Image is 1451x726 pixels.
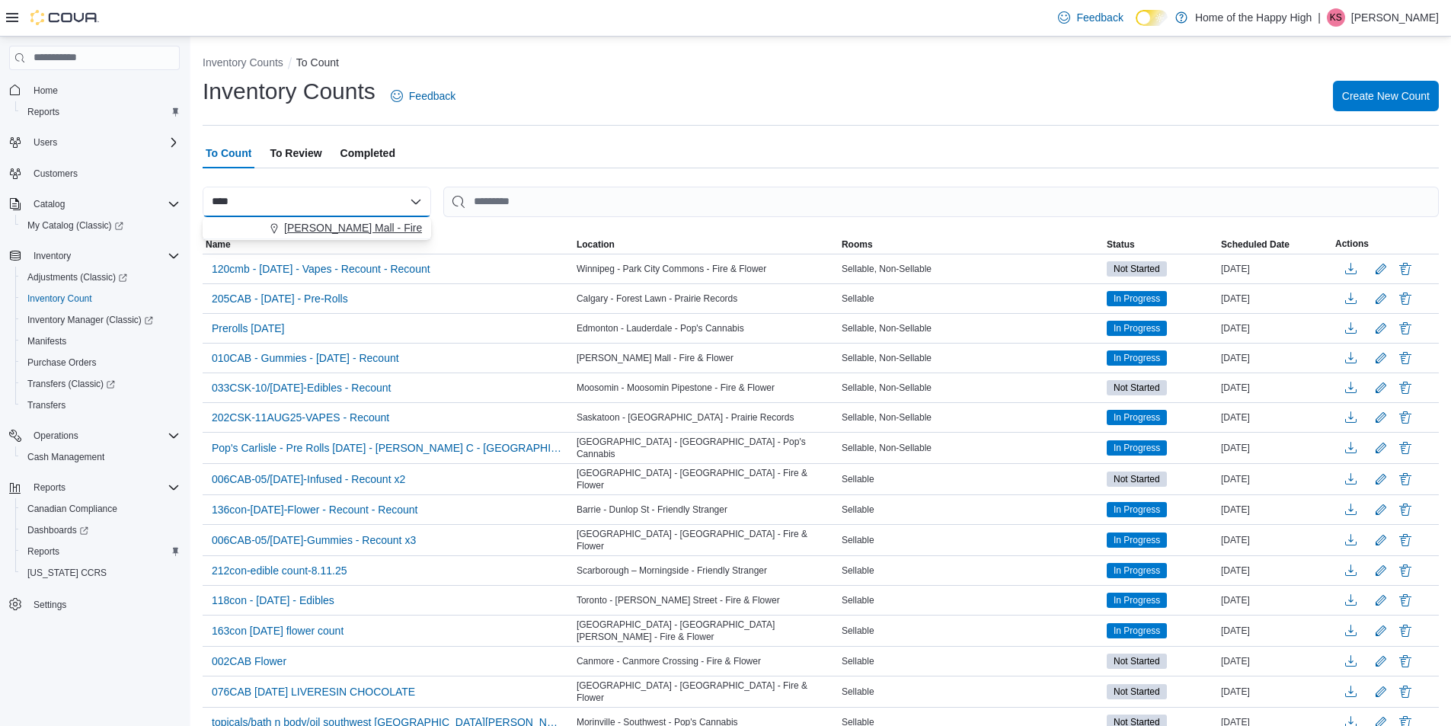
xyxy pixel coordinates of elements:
[1372,650,1390,673] button: Edit count details
[212,261,430,277] span: 120cmb - [DATE] - Vapes - Recount - Recount
[30,10,99,25] img: Cova
[1114,533,1160,547] span: In Progress
[203,235,574,254] button: Name
[21,289,98,308] a: Inventory Count
[1114,441,1160,455] span: In Progress
[1396,408,1414,427] button: Delete
[577,293,737,305] span: Calgary - Forest Lawn - Prairie Records
[212,440,564,456] span: Pop's Carlisle - Pre Rolls [DATE] - [PERSON_NAME] C - [GEOGRAPHIC_DATA] - [GEOGRAPHIC_DATA] - Pop...
[3,245,186,267] button: Inventory
[27,335,66,347] span: Manifests
[577,263,766,275] span: Winnipeg - Park City Commons - Fire & Flower
[212,654,286,669] span: 002CAB Flower
[21,268,180,286] span: Adjustments (Classic)
[203,55,1439,73] nav: An example of EuiBreadcrumbs
[21,448,110,466] a: Cash Management
[27,82,64,100] a: Home
[34,136,57,149] span: Users
[1327,8,1345,27] div: Kaysi Strome
[27,81,180,100] span: Home
[1107,291,1167,306] span: In Progress
[1052,2,1129,33] a: Feedback
[1335,238,1369,250] span: Actions
[21,332,72,350] a: Manifests
[1114,654,1160,668] span: Not Started
[3,193,186,215] button: Catalog
[1136,10,1168,26] input: Dark Mode
[21,353,103,372] a: Purchase Orders
[21,216,129,235] a: My Catalog (Classic)
[577,238,615,251] span: Location
[1396,319,1414,337] button: Delete
[206,406,395,429] button: 202CSK-11AUG25-VAPES - Recount
[21,542,66,561] a: Reports
[1218,379,1332,397] div: [DATE]
[1136,26,1136,27] span: Dark Mode
[1218,319,1332,337] div: [DATE]
[212,380,392,395] span: 033CSK-10/[DATE]-Edibles - Recount
[206,529,422,552] button: 006CAB-05/[DATE]-Gummies - Recount x3
[27,427,180,445] span: Operations
[1107,502,1167,517] span: In Progress
[27,524,88,536] span: Dashboards
[577,680,836,704] span: [GEOGRAPHIC_DATA] - [GEOGRAPHIC_DATA] - Fire & Flower
[284,220,467,235] span: [PERSON_NAME] Mall - Fire & Flower
[34,599,66,611] span: Settings
[1396,531,1414,549] button: Delete
[1195,8,1312,27] p: Home of the Happy High
[1372,376,1390,399] button: Edit count details
[1114,351,1160,365] span: In Progress
[1351,8,1439,27] p: [PERSON_NAME]
[1372,589,1390,612] button: Edit count details
[27,195,71,213] button: Catalog
[839,622,1104,640] div: Sellable
[1107,593,1167,608] span: In Progress
[27,357,97,369] span: Purchase Orders
[1114,472,1160,486] span: Not Started
[15,101,186,123] button: Reports
[27,478,72,497] button: Reports
[577,594,780,606] span: Toronto - [PERSON_NAME] Street - Fire & Flower
[577,352,733,364] span: [PERSON_NAME] Mall - Fire & Flower
[27,247,180,265] span: Inventory
[1218,349,1332,367] div: [DATE]
[577,411,794,424] span: Saskatoon - [GEOGRAPHIC_DATA] - Prairie Records
[1372,529,1390,552] button: Edit count details
[1396,379,1414,397] button: Delete
[27,596,72,614] a: Settings
[21,289,180,308] span: Inventory Count
[206,238,231,251] span: Name
[1114,685,1160,699] span: Not Started
[1218,652,1332,670] div: [DATE]
[21,521,94,539] a: Dashboards
[15,267,186,288] a: Adjustments (Classic)
[15,498,186,520] button: Canadian Compliance
[1372,468,1390,491] button: Edit count details
[577,467,836,491] span: [GEOGRAPHIC_DATA] - [GEOGRAPHIC_DATA] - Fire & Flower
[27,427,85,445] button: Operations
[21,542,180,561] span: Reports
[577,382,775,394] span: Moosomin - Moosomin Pipestone - Fire & Flower
[410,196,422,208] button: Close list of options
[206,376,398,399] button: 033CSK-10/[DATE]-Edibles - Recount
[15,520,186,541] a: Dashboards
[15,395,186,416] button: Transfers
[203,56,283,69] button: Inventory Counts
[21,448,180,466] span: Cash Management
[206,347,405,369] button: 010CAB - Gummies - [DATE] - Recount
[21,375,121,393] a: Transfers (Classic)
[21,268,133,286] a: Adjustments (Classic)
[21,396,180,414] span: Transfers
[1342,88,1430,104] span: Create New Count
[1218,289,1332,308] div: [DATE]
[21,103,180,121] span: Reports
[3,162,186,184] button: Customers
[1107,684,1167,699] span: Not Started
[1218,683,1332,701] div: [DATE]
[27,164,180,183] span: Customers
[1107,321,1167,336] span: In Progress
[1372,559,1390,582] button: Edit count details
[15,331,186,352] button: Manifests
[206,589,340,612] button: 118con - [DATE] - Edibles
[212,410,389,425] span: 202CSK-11AUG25-VAPES - Recount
